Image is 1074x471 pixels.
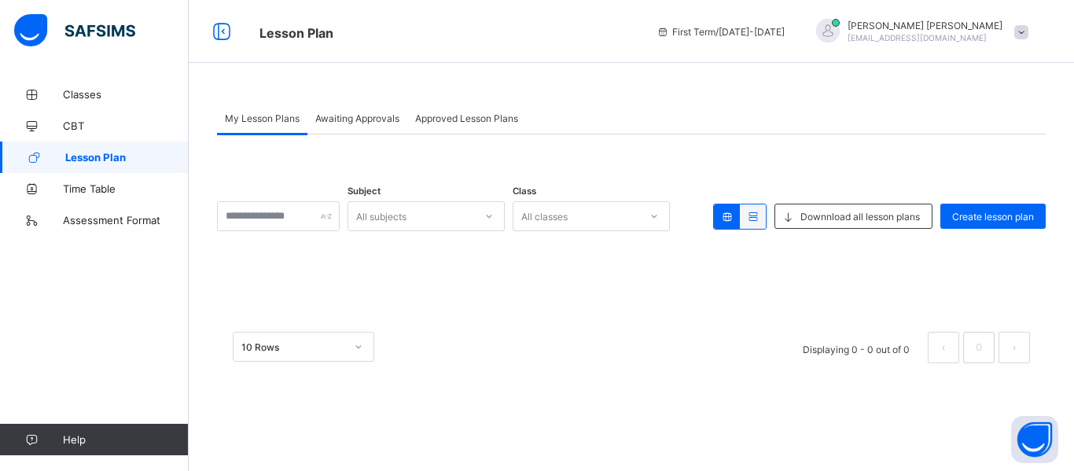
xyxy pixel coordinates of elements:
div: 10 Rows [241,341,345,353]
span: Subject [348,186,381,197]
span: Help [63,433,188,446]
span: Approved Lesson Plans [415,112,518,124]
span: Classes [63,88,189,101]
span: My Lesson Plans [225,112,300,124]
button: prev page [928,332,959,363]
span: [EMAIL_ADDRESS][DOMAIN_NAME] [848,33,987,42]
button: Open asap [1011,416,1058,463]
span: Time Table [63,182,189,195]
span: [PERSON_NAME] [PERSON_NAME] [848,20,1002,31]
span: Create lesson plan [952,211,1034,223]
li: 上一页 [928,332,959,363]
span: Assessment Format [63,214,189,226]
span: Lesson Plan [259,25,333,41]
span: CBT [63,120,189,132]
a: 0 [971,337,986,358]
li: 下一页 [999,332,1030,363]
div: All subjects [356,201,406,231]
span: session/term information [657,26,785,38]
span: Downnload all lesson plans [800,211,920,223]
div: ThaniaAkhter [800,19,1036,45]
img: safsims [14,14,135,47]
div: All classes [521,201,568,231]
li: 0 [963,332,995,363]
span: Awaiting Approvals [315,112,399,124]
button: next page [999,332,1030,363]
li: Displaying 0 - 0 out of 0 [791,332,921,363]
span: Class [513,186,536,197]
span: Lesson Plan [65,151,189,164]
